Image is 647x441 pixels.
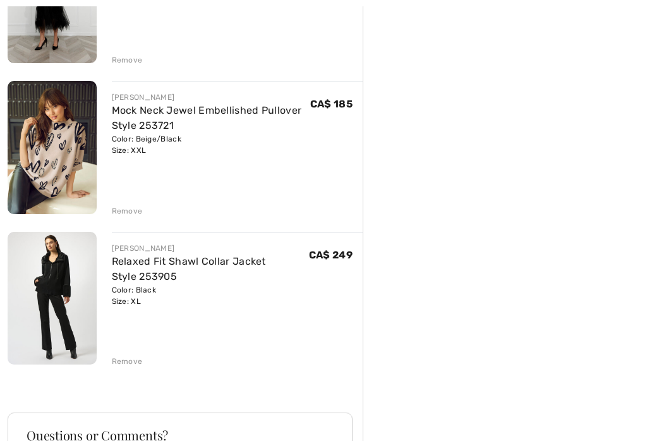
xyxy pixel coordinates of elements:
div: Remove [112,54,143,66]
div: Remove [112,356,143,367]
img: Relaxed Fit Shawl Collar Jacket Style 253905 [8,232,97,365]
div: Color: Beige/Black Size: XXL [112,133,310,156]
a: Relaxed Fit Shawl Collar Jacket Style 253905 [112,255,266,282]
img: Mock Neck Jewel Embellished Pullover Style 253721 [8,81,97,214]
div: Color: Black Size: XL [112,284,309,307]
div: Remove [112,205,143,217]
div: [PERSON_NAME] [112,243,309,254]
a: Mock Neck Jewel Embellished Pullover Style 253721 [112,104,302,131]
span: CA$ 185 [310,98,353,110]
div: [PERSON_NAME] [112,92,310,103]
span: CA$ 249 [309,249,353,261]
